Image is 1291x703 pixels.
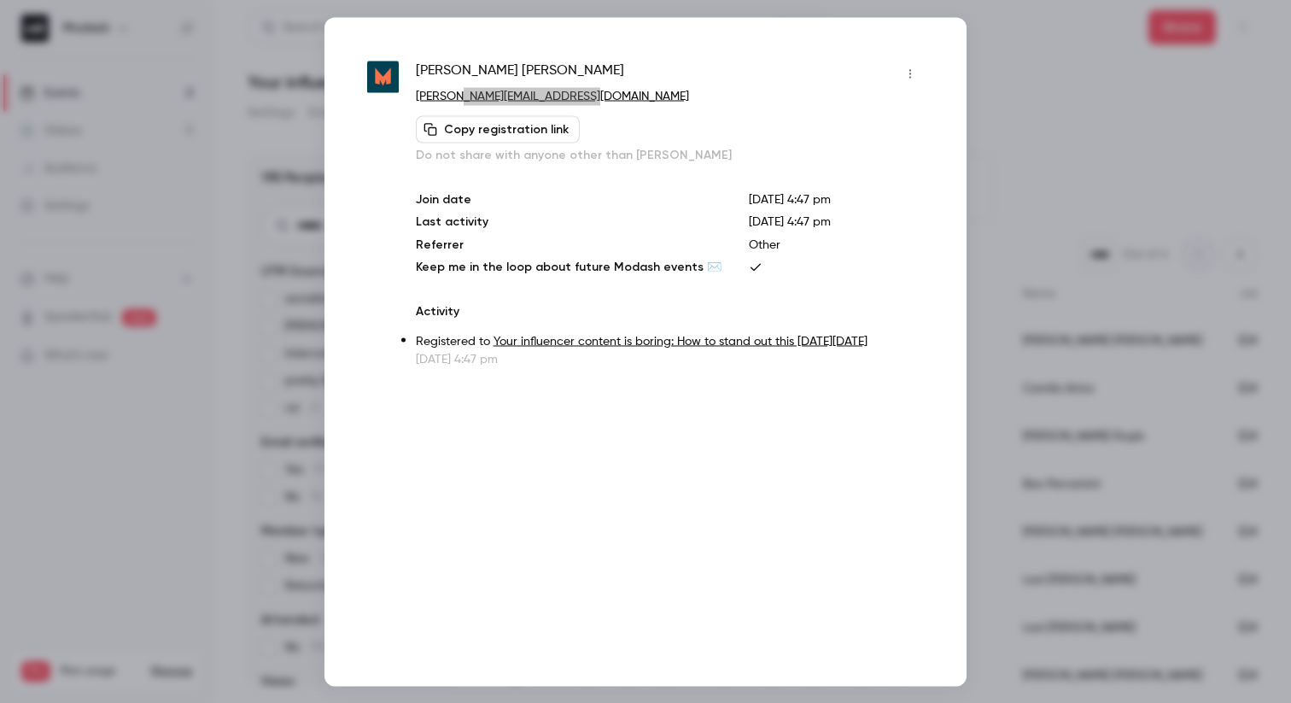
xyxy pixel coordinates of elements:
[749,215,831,227] span: [DATE] 4:47 pm
[494,335,867,347] a: Your influencer content is boring: How to stand out this [DATE][DATE]
[416,332,924,350] p: Registered to
[749,236,924,253] p: Other
[416,190,721,208] p: Join date
[416,90,689,102] a: [PERSON_NAME][EMAIL_ADDRESS][DOMAIN_NAME]
[416,236,721,253] p: Referrer
[416,60,624,87] span: [PERSON_NAME] [PERSON_NAME]
[416,350,924,367] p: [DATE] 4:47 pm
[749,190,924,208] p: [DATE] 4:47 pm
[416,213,721,231] p: Last activity
[367,62,399,93] img: monstercreative.co.uk
[416,146,924,163] p: Do not share with anyone other than [PERSON_NAME]
[416,115,580,143] button: Copy registration link
[416,258,721,275] p: Keep me in the loop about future Modash events ✉️
[416,302,924,319] p: Activity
